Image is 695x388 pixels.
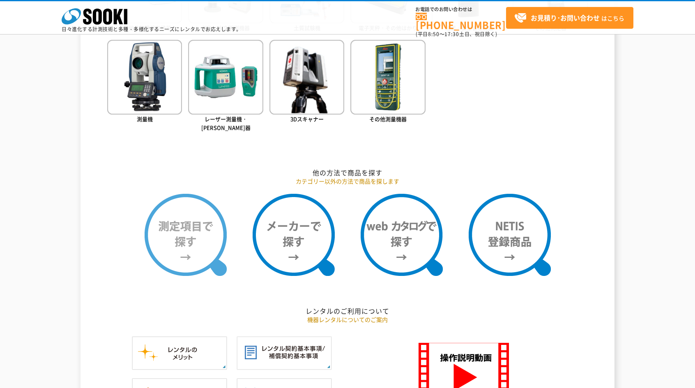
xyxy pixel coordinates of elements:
span: 測量機 [137,115,153,123]
img: webカタログで探す [361,194,443,276]
img: 測量機 [107,40,182,115]
span: 3Dスキャナー [290,115,324,123]
img: 測定項目で探す [145,194,227,276]
p: 日々進化する計測技術と多種・多様化するニーズにレンタルでお応えします。 [62,27,242,32]
a: 3Dスキャナー [269,40,344,125]
a: レーザー測量機・[PERSON_NAME]器 [188,40,263,133]
a: その他測量機器 [350,40,425,125]
span: はこちら [514,12,624,24]
a: 測量機 [107,40,182,125]
img: レンタル契約基本事項／補償契約基本事項 [237,336,332,370]
span: レーザー測量機・[PERSON_NAME]器 [201,115,251,131]
span: 17:30 [444,30,459,38]
a: お見積り･お問い合わせはこちら [506,7,633,29]
span: お電話でのお問い合わせは [416,7,506,12]
strong: お見積り･お問い合わせ [531,13,600,23]
span: その他測量機器 [369,115,407,123]
a: [PHONE_NUMBER] [416,13,506,30]
a: レンタルのメリット [132,361,227,369]
img: レンタルのメリット [132,336,227,370]
span: 8:50 [428,30,440,38]
h2: 他の方法で商品を探す [107,168,588,177]
img: その他測量機器 [350,40,425,115]
p: カテゴリー以外の方法で商品を探します [107,177,588,186]
p: 機器レンタルについてのご案内 [107,315,588,324]
img: レーザー測量機・墨出器 [188,40,263,115]
a: レンタル契約基本事項／補償契約基本事項 [237,361,332,369]
img: メーカーで探す [253,194,335,276]
img: NETIS登録商品 [469,194,551,276]
h2: レンタルのご利用について [107,307,588,315]
span: (平日 ～ 土日、祝日除く) [416,30,497,38]
img: 3Dスキャナー [269,40,344,115]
